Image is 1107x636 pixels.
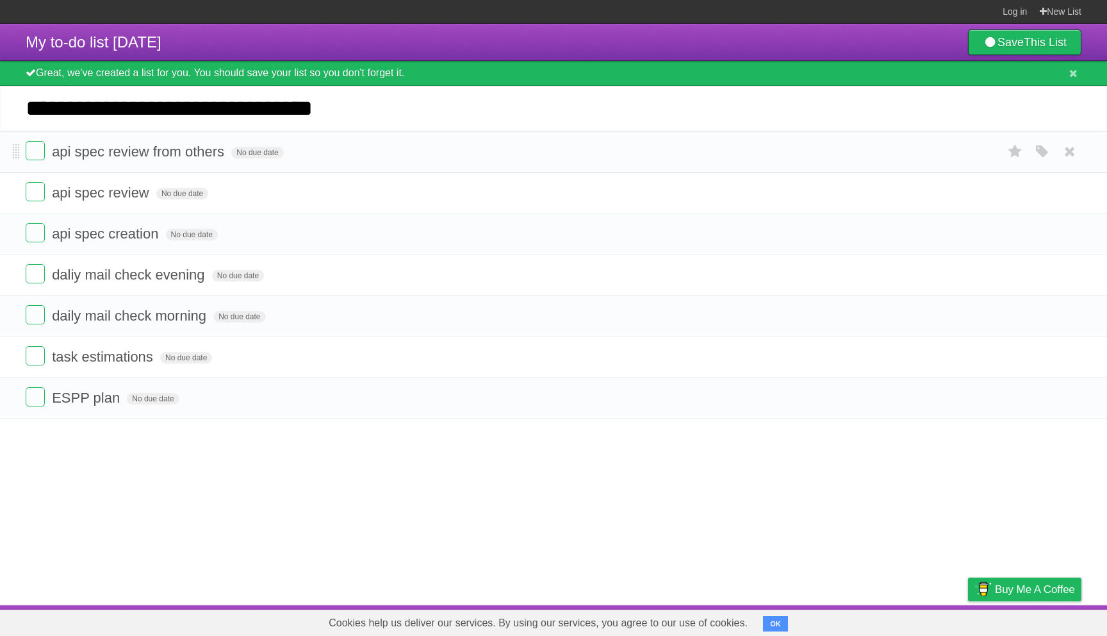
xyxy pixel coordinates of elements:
[52,226,161,242] span: api spec creation
[908,608,936,633] a: Terms
[995,578,1075,601] span: Buy me a coffee
[26,33,161,51] span: My to-do list [DATE]
[1003,141,1028,162] label: Star task
[26,223,45,242] label: Done
[968,578,1081,601] a: Buy me a coffee
[840,608,892,633] a: Developers
[160,352,212,364] span: No due date
[52,144,227,160] span: api spec review from others
[52,267,208,283] span: daliy mail check evening
[52,390,123,406] span: ESPP plan
[166,229,218,240] span: No due date
[52,308,209,324] span: daily mail check morning
[968,29,1081,55] a: SaveThis List
[26,182,45,201] label: Done
[26,305,45,324] label: Done
[52,185,152,201] span: api spec review
[26,264,45,283] label: Done
[1024,36,1067,49] b: This List
[951,608,985,633] a: Privacy
[26,141,45,160] label: Done
[156,188,208,199] span: No due date
[52,349,156,365] span: task estimations
[212,270,264,281] span: No due date
[26,346,45,365] label: Done
[1001,608,1081,633] a: Suggest a feature
[231,147,283,158] span: No due date
[316,610,760,636] span: Cookies help us deliver our services. By using our services, you agree to our use of cookies.
[213,311,265,322] span: No due date
[26,387,45,406] label: Done
[974,578,992,600] img: Buy me a coffee
[798,608,824,633] a: About
[763,616,788,632] button: OK
[127,393,179,405] span: No due date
